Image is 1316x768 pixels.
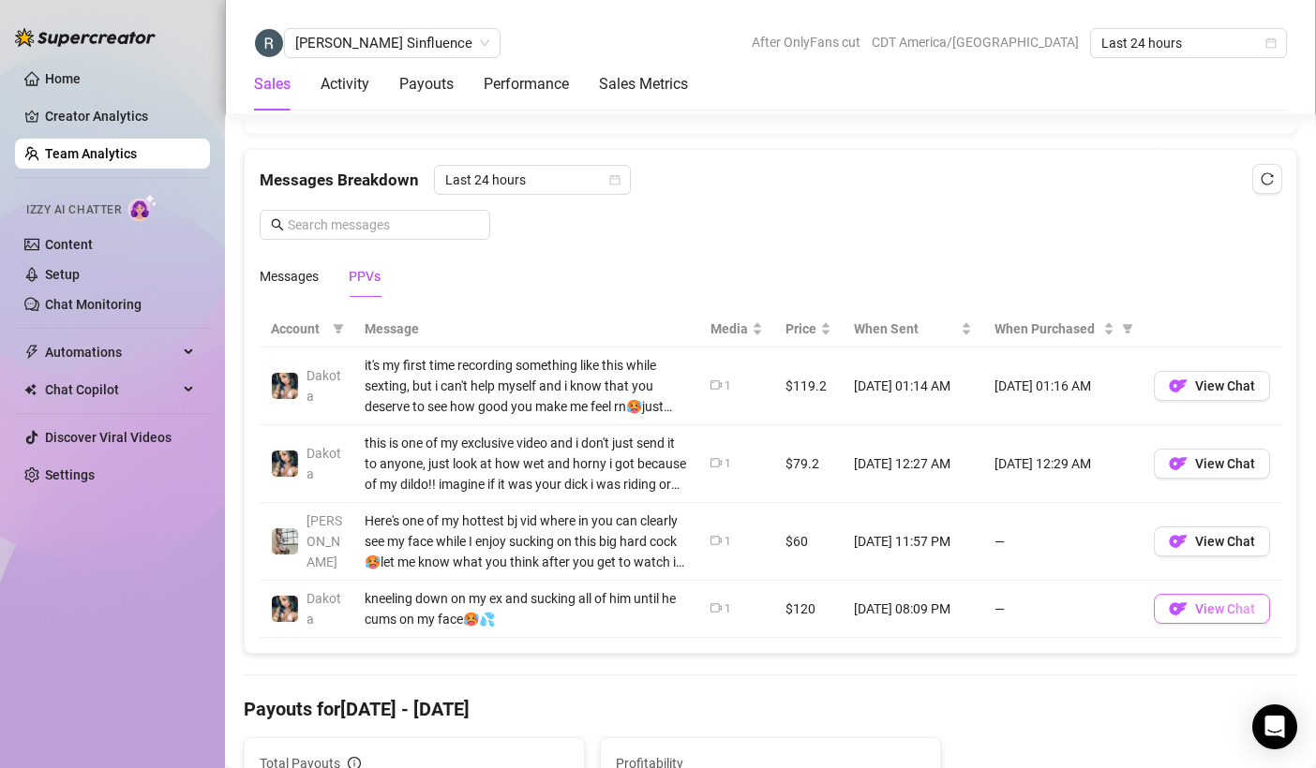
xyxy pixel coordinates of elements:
[1154,461,1270,476] a: OFView Chat
[255,29,283,57] img: Renz Sinfluence
[983,581,1143,638] td: —
[774,425,843,503] td: $79.2
[1154,371,1270,401] button: OFView Chat
[365,588,688,629] div: kneeling down on my ex and sucking all of him until he cums on my face🥵💦
[983,311,1143,347] th: When Purchased
[244,696,1297,722] h4: Payouts for [DATE] - [DATE]
[307,368,341,404] span: Dakota
[1154,606,1270,621] a: OFView Chat
[365,433,688,495] div: this is one of my exclusive video and i don't just send it to anyone, just look at how wet and ho...
[710,602,722,613] span: video-camera
[609,174,621,185] span: calendar
[26,201,121,219] span: Izzy AI Chatter
[333,323,344,334] span: filter
[307,446,341,481] span: Dakota
[710,535,722,546] span: video-camera
[599,73,688,96] div: Sales Metrics
[45,237,93,252] a: Content
[699,311,774,347] th: Media
[271,218,284,231] span: search
[725,455,731,473] div: 1
[365,355,688,417] div: it's my first time recording something like this while sexting, but i can't help myself and i kno...
[1154,383,1270,398] a: OFView Chat
[1195,456,1255,471] span: View Chat
[843,581,983,638] td: [DATE] 08:09 PM
[128,194,157,221] img: AI Chatter
[295,29,489,57] span: Renz Sinfluence
[854,318,957,339] span: When Sent
[1195,534,1255,549] span: View Chat
[15,28,156,47] img: logo-BBDzfeDw.svg
[1154,594,1270,624] button: OFView Chat
[307,591,341,627] span: Dakota
[752,28,860,56] span: After OnlyFans cut
[24,383,37,396] img: Chat Copilot
[349,266,381,287] div: PPVs
[1154,526,1270,556] button: OFView Chat
[1122,323,1133,334] span: filter
[272,450,298,477] img: Dakota
[45,467,95,482] a: Settings
[725,600,731,618] div: 1
[45,267,80,282] a: Setup
[774,311,843,347] th: Price
[785,318,816,339] span: Price
[484,73,569,96] div: Performance
[1169,532,1188,551] img: OF
[307,513,342,569] span: [PERSON_NAME]
[272,528,298,554] img: Erika
[45,297,142,312] a: Chat Monitoring
[774,503,843,581] td: $60
[45,146,137,161] a: Team Analytics
[254,73,291,96] div: Sales
[353,311,699,347] th: Message
[983,347,1143,425] td: [DATE] 01:16 AM
[1252,704,1297,749] div: Open Intercom Messenger
[1101,29,1276,57] span: Last 24 hours
[843,311,983,347] th: When Sent
[329,315,348,343] span: filter
[725,533,731,551] div: 1
[710,379,722,391] span: video-camera
[843,503,983,581] td: [DATE] 11:57 PM
[843,425,983,503] td: [DATE] 12:27 AM
[1261,172,1274,185] span: reload
[399,73,454,96] div: Payouts
[994,318,1099,339] span: When Purchased
[45,101,195,131] a: Creator Analytics
[260,266,319,287] div: Messages
[272,596,298,622] img: Dakota
[725,377,731,395] div: 1
[1195,601,1255,616] span: View Chat
[1265,37,1277,49] span: calendar
[45,71,81,86] a: Home
[1154,539,1270,554] a: OFView Chat
[1195,378,1255,393] span: View Chat
[774,581,843,638] td: $120
[843,347,983,425] td: [DATE] 01:14 AM
[774,347,843,425] td: $119.2
[983,503,1143,581] td: —
[288,214,479,235] input: Search messages
[1118,315,1137,343] span: filter
[872,28,1079,56] span: CDT America/[GEOGRAPHIC_DATA]
[272,373,298,399] img: Dakota
[710,457,722,468] span: video-camera
[365,510,688,572] div: Here's one of my hottest bj vid where in you can clearly see my face while I enjoy sucking on thi...
[1154,449,1270,479] button: OFView Chat
[45,430,172,445] a: Discover Viral Videos
[1169,599,1188,618] img: OF
[445,166,620,194] span: Last 24 hours
[260,165,1281,195] div: Messages Breakdown
[24,345,39,360] span: thunderbolt
[45,337,178,367] span: Automations
[1169,454,1188,473] img: OF
[1169,377,1188,395] img: OF
[983,425,1143,503] td: [DATE] 12:29 AM
[45,375,178,405] span: Chat Copilot
[271,318,325,339] span: Account
[321,73,369,96] div: Activity
[710,318,748,339] span: Media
